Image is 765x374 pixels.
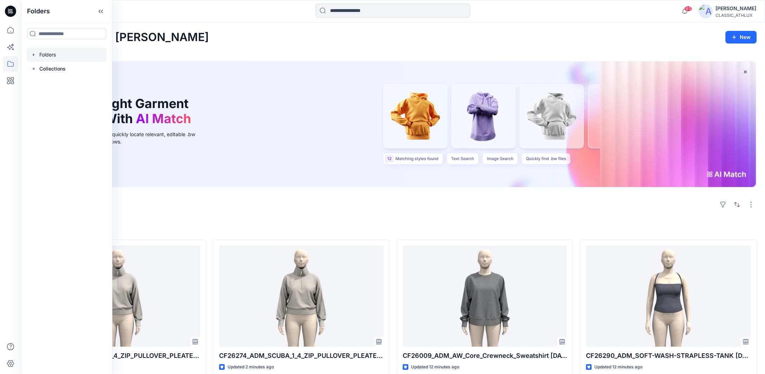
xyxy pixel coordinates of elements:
[586,351,751,361] p: CF26290_ADM_SOFT-WASH-STRAPLESS-TANK [DATE]
[715,4,756,13] div: [PERSON_NAME]
[411,363,459,371] p: Updated 12 minutes ago
[219,351,384,361] p: CF26274_ADM_SCUBA_1_4_ZIP_PULLOVER_PLEATED [DATE]
[594,363,642,371] p: Updated 12 minutes ago
[699,4,713,18] img: avatar
[39,65,66,73] p: Collections
[586,246,751,347] a: CF26290_ADM_SOFT-WASH-STRAPLESS-TANK 14OCT25
[227,363,274,371] p: Updated 2 minutes ago
[684,6,692,12] span: 65
[29,224,757,233] h4: Styles
[47,96,194,126] h1: Find the Right Garment Instantly With
[403,246,567,347] a: CF26009_ADM_AW_Core_Crewneck_Sweatshirt 13OCT25
[715,13,756,18] div: CLASSIC_ATHLUX
[35,351,200,361] p: CF26274_ADM_SCUBA_1_4_ZIP_PULLOVER_PLEATED [DATE]
[219,246,384,347] a: CF26274_ADM_SCUBA_1_4_ZIP_PULLOVER_PLEATED 12OCT25
[35,246,200,347] a: CF26274_ADM_SCUBA_1_4_ZIP_PULLOVER_PLEATED 12OCT25
[136,111,191,126] span: AI Match
[29,31,209,44] h2: Welcome back, [PERSON_NAME]
[725,31,757,44] button: New
[403,351,567,361] p: CF26009_ADM_AW_Core_Crewneck_Sweatshirt [DATE]
[47,131,205,145] div: Use text or image search to quickly locate relevant, editable .bw files for faster design workflows.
